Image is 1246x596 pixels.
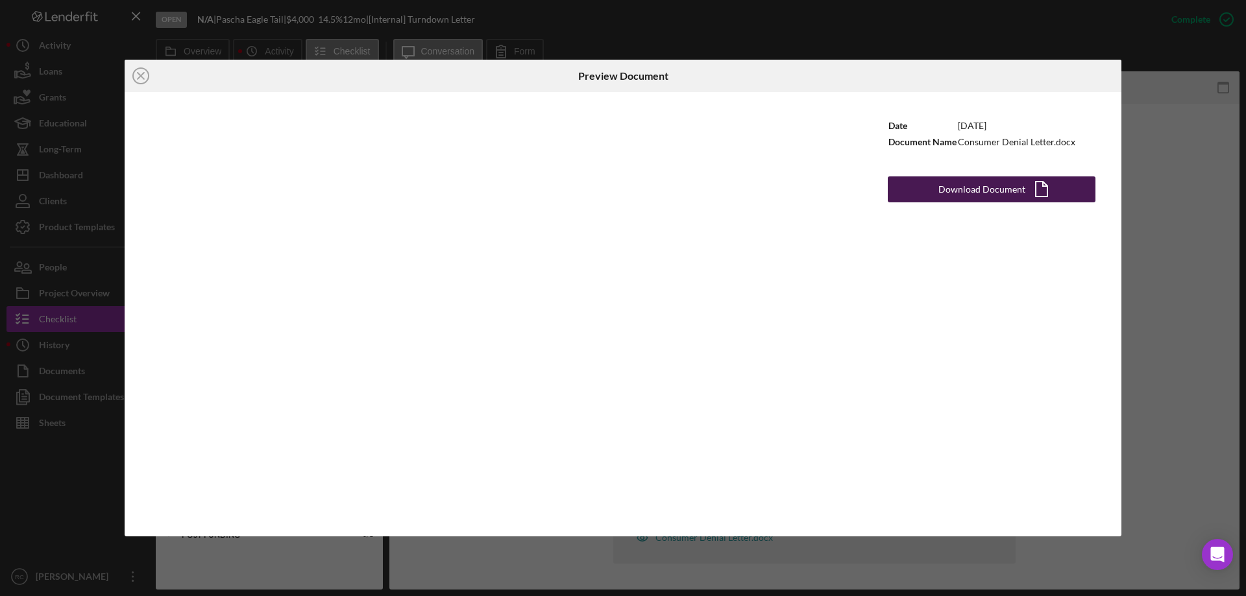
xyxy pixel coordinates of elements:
[578,70,668,82] h6: Preview Document
[888,136,957,147] b: Document Name
[888,176,1095,202] button: Download Document
[125,92,862,536] iframe: Document Preview
[888,120,907,131] b: Date
[957,118,1076,134] td: [DATE]
[938,176,1025,202] div: Download Document
[1202,539,1233,570] div: Open Intercom Messenger
[957,134,1076,150] td: Consumer Denial Letter.docx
